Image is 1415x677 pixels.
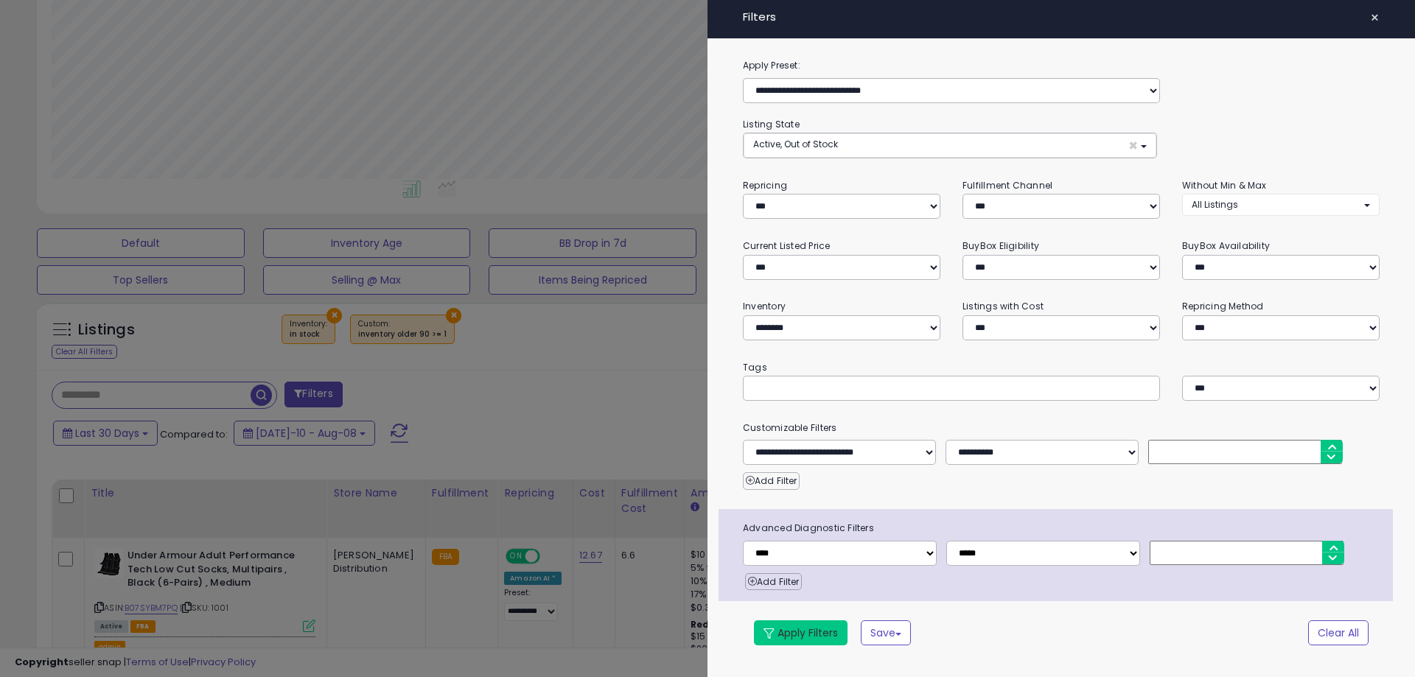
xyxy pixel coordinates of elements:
[1128,138,1138,153] span: ×
[962,179,1052,192] small: Fulfillment Channel
[1192,198,1238,211] span: All Listings
[1182,194,1380,215] button: All Listings
[962,300,1044,312] small: Listings with Cost
[1182,239,1270,252] small: BuyBox Availability
[743,118,800,130] small: Listing State
[745,573,802,591] button: Add Filter
[732,359,1391,376] small: Tags
[732,420,1391,436] small: Customizable Filters
[732,57,1391,74] label: Apply Preset:
[1370,7,1380,28] span: ×
[732,520,1393,536] span: Advanced Diagnostic Filters
[1182,179,1267,192] small: Without Min & Max
[743,11,1380,24] h4: Filters
[743,239,830,252] small: Current Listed Price
[743,472,800,490] button: Add Filter
[753,138,838,150] span: Active, Out of Stock
[1308,620,1369,645] button: Clear All
[1364,7,1386,28] button: ×
[744,133,1156,158] button: Active, Out of Stock ×
[743,300,786,312] small: Inventory
[1182,300,1264,312] small: Repricing Method
[743,179,787,192] small: Repricing
[754,620,848,645] button: Apply Filters
[962,239,1039,252] small: BuyBox Eligibility
[861,620,911,645] button: Save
